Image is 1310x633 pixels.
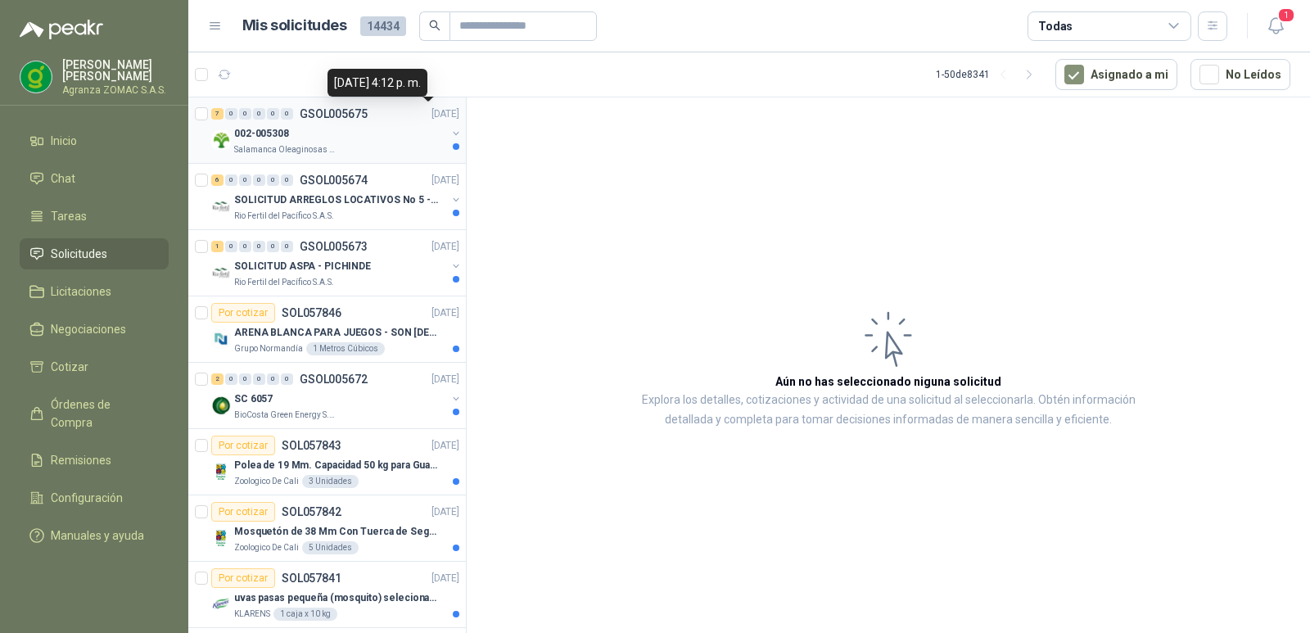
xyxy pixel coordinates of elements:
p: ARENA BLANCA PARA JUEGOS - SON [DEMOGRAPHIC_DATA].31 METROS CUBICOS [234,325,438,341]
p: [DATE] [431,504,459,520]
p: GSOL005672 [300,373,368,385]
span: Manuales y ayuda [51,527,144,545]
p: [PERSON_NAME] [PERSON_NAME] [62,59,169,82]
div: 3 Unidades [302,475,359,488]
div: 0 [267,373,279,385]
p: Mosquetón de 38 Mm Con Tuerca de Seguridad. Carga 100 kg [234,524,438,540]
div: 1 Metros Cúbicos [306,342,385,355]
p: [DATE] [431,239,459,255]
img: Company Logo [20,61,52,93]
a: Por cotizarSOL057841[DATE] Company Logouvas pasas pequeña (mosquito) selecionadaKLARENS1 caja x 1... [188,562,466,628]
p: Zoologico De Cali [234,475,299,488]
p: SOL057846 [282,307,341,319]
img: Company Logo [211,197,231,216]
p: SOLICITUD ARREGLOS LOCATIVOS No 5 - PICHINDE [234,192,438,208]
p: uvas pasas pequeña (mosquito) selecionada [234,590,438,606]
p: Polea de 19 Mm. Capacidad 50 kg para Guaya. Cable O [GEOGRAPHIC_DATA] [234,458,438,473]
div: 0 [267,174,279,186]
span: Chat [51,170,75,188]
div: 0 [253,108,265,120]
a: Por cotizarSOL057842[DATE] Company LogoMosquetón de 38 Mm Con Tuerca de Seguridad. Carga 100 kgZo... [188,495,466,562]
div: 0 [253,373,265,385]
span: Configuración [51,489,123,507]
a: Por cotizarSOL057846[DATE] Company LogoARENA BLANCA PARA JUEGOS - SON [DEMOGRAPHIC_DATA].31 METRO... [188,296,466,363]
a: Remisiones [20,445,169,476]
div: Por cotizar [211,303,275,323]
p: Rio Fertil del Pacífico S.A.S. [234,210,334,223]
div: Por cotizar [211,436,275,455]
p: SOL057843 [282,440,341,451]
p: SOL057842 [282,506,341,518]
div: 0 [239,241,251,252]
a: Solicitudes [20,238,169,269]
img: Company Logo [211,595,231,614]
div: 0 [239,373,251,385]
div: [DATE] 4:12 p. m. [327,69,427,97]
button: No Leídos [1190,59,1290,90]
div: 5 Unidades [302,541,359,554]
p: Agranza ZOMAC S.A.S. [62,85,169,95]
div: 0 [225,174,237,186]
p: GSOL005673 [300,241,368,252]
div: 0 [281,241,293,252]
p: [DATE] [431,173,459,188]
div: 6 [211,174,224,186]
p: KLARENS [234,608,270,621]
span: Solicitudes [51,245,107,263]
p: Explora los detalles, cotizaciones y actividad de una solicitud al seleccionarla. Obtén informaci... [630,391,1146,430]
span: Tareas [51,207,87,225]
div: 2 [211,373,224,385]
div: 0 [225,241,237,252]
img: Company Logo [211,396,231,415]
a: 2 0 0 0 0 0 GSOL005672[DATE] Company LogoSC 6057BioCosta Green Energy S.A.S [211,369,463,422]
p: GSOL005675 [300,108,368,120]
span: Licitaciones [51,283,111,301]
span: Negociaciones [51,320,126,338]
p: [DATE] [431,571,459,586]
div: 0 [281,373,293,385]
a: Cotizar [20,351,169,382]
span: Órdenes de Compra [51,396,153,432]
h3: Aún no has seleccionado niguna solicitud [775,373,1001,391]
img: Company Logo [211,462,231,482]
div: 1 [211,241,224,252]
p: GSOL005674 [300,174,368,186]
a: Órdenes de Compra [20,389,169,438]
p: SOL057841 [282,572,341,584]
p: Grupo Normandía [234,342,303,355]
span: Cotizar [51,358,88,376]
div: 7 [211,108,224,120]
div: 0 [253,241,265,252]
div: 0 [239,174,251,186]
img: Company Logo [211,528,231,548]
img: Company Logo [211,329,231,349]
span: 1 [1277,7,1295,23]
p: [DATE] [431,372,459,387]
span: Remisiones [51,451,111,469]
span: 14434 [360,16,406,36]
a: 7 0 0 0 0 0 GSOL005675[DATE] Company Logo002-005308Salamanca Oleaginosas SAS [211,104,463,156]
a: Licitaciones [20,276,169,307]
a: Configuración [20,482,169,513]
p: [DATE] [431,438,459,454]
img: Company Logo [211,263,231,283]
span: Inicio [51,132,77,150]
span: search [429,20,440,31]
div: 0 [225,373,237,385]
img: Company Logo [211,130,231,150]
a: Manuales y ayuda [20,520,169,551]
button: 1 [1261,11,1290,41]
p: SOLICITUD ASPA - PICHINDE [234,259,371,274]
a: 6 0 0 0 0 0 GSOL005674[DATE] Company LogoSOLICITUD ARREGLOS LOCATIVOS No 5 - PICHINDERio Fertil d... [211,170,463,223]
a: 1 0 0 0 0 0 GSOL005673[DATE] Company LogoSOLICITUD ASPA - PICHINDERio Fertil del Pacífico S.A.S. [211,237,463,289]
div: 0 [267,108,279,120]
a: Chat [20,163,169,194]
p: [DATE] [431,106,459,122]
button: Asignado a mi [1055,59,1177,90]
p: Salamanca Oleaginosas SAS [234,143,337,156]
div: 1 - 50 de 8341 [936,61,1042,88]
img: Logo peakr [20,20,103,39]
a: Por cotizarSOL057843[DATE] Company LogoPolea de 19 Mm. Capacidad 50 kg para Guaya. Cable O [GEOGR... [188,429,466,495]
p: SC 6057 [234,391,273,407]
p: BioCosta Green Energy S.A.S [234,409,337,422]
